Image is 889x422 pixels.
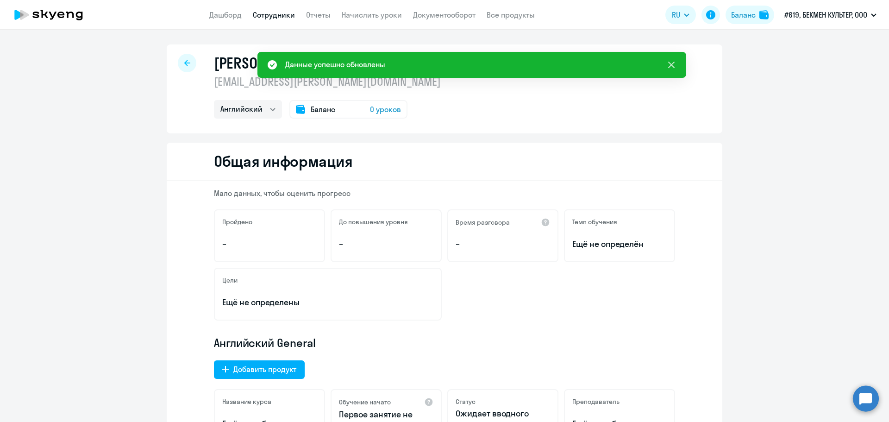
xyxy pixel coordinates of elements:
[214,152,352,170] h2: Общая информация
[222,296,433,309] p: Ещё не определены
[222,276,238,284] h5: Цели
[214,54,312,72] h1: [PERSON_NAME]
[572,238,667,250] span: Ещё не определён
[214,335,316,350] span: Английский General
[339,238,433,250] p: –
[214,188,675,198] p: Мало данных, чтобы оценить прогресс
[285,59,385,70] div: Данные успешно обновлены
[306,10,331,19] a: Отчеты
[370,104,401,115] span: 0 уроков
[780,4,881,26] button: #619, БЕКМЕН КУЛЬТЕР, ООО
[487,10,535,19] a: Все продукты
[233,364,296,375] div: Добавить продукт
[342,10,402,19] a: Начислить уроки
[726,6,774,24] button: Балансbalance
[339,218,408,226] h5: До повышения уровня
[253,10,295,19] a: Сотрудники
[759,10,769,19] img: balance
[222,397,271,406] h5: Название курса
[731,9,756,20] div: Баланс
[311,104,335,115] span: Баланс
[214,74,441,89] p: [EMAIL_ADDRESS][PERSON_NAME][DOMAIN_NAME]
[222,218,252,226] h5: Пройдено
[456,397,476,406] h5: Статус
[572,397,620,406] h5: Преподаватель
[784,9,867,20] p: #619, БЕКМЕН КУЛЬТЕР, ООО
[222,238,317,250] p: –
[665,6,696,24] button: RU
[413,10,476,19] a: Документооборот
[209,10,242,19] a: Дашборд
[572,218,617,226] h5: Темп обучения
[456,238,550,250] p: –
[456,218,510,227] h5: Время разговора
[672,9,680,20] span: RU
[214,360,305,379] button: Добавить продукт
[339,398,391,406] h5: Обучение начато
